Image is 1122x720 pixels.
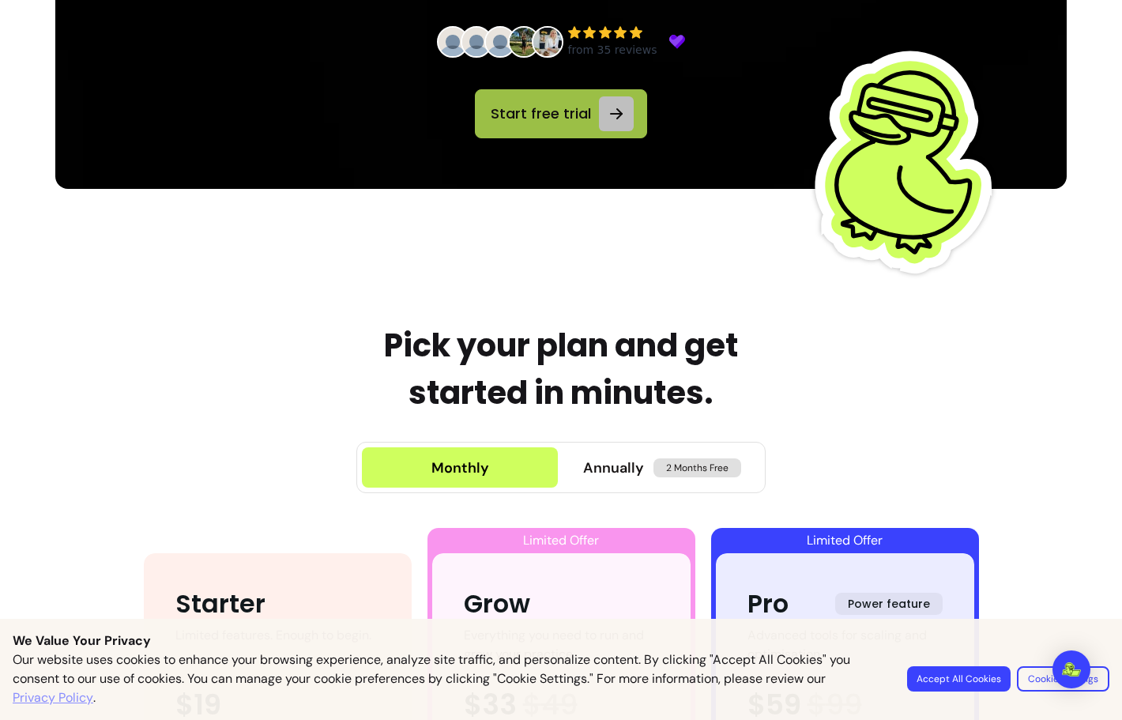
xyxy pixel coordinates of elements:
div: Limited Offer [716,528,974,553]
span: Start free trial [488,103,593,125]
button: Accept All Cookies [907,666,1011,692]
a: Privacy Policy [13,688,93,707]
div: Grow [464,585,530,623]
div: Starter [175,585,265,623]
p: We Value Your Privacy [13,631,1109,650]
button: Cookie Settings [1017,666,1109,692]
div: Pro [747,585,789,623]
img: Fluum Duck sticker [810,23,1007,300]
a: Start free trial [475,89,647,138]
p: Our website uses cookies to enhance your browsing experience, analyze site traffic, and personali... [13,650,888,707]
span: Annually [583,457,644,479]
div: Limited Offer [432,528,691,553]
span: Power feature [835,593,943,615]
h1: Pick your plan and get started in minutes. [339,322,783,417]
div: Open Intercom Messenger [1052,650,1090,688]
div: Monthly [431,457,489,479]
span: 2 Months Free [653,458,741,477]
